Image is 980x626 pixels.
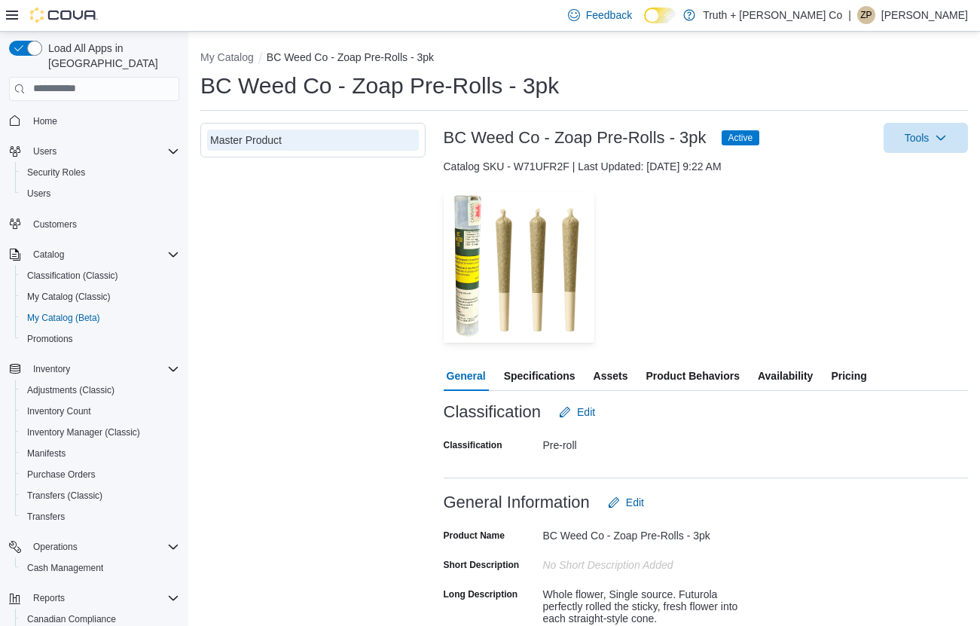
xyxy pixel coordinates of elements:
button: Customers [3,213,185,235]
span: Transfers (Classic) [27,490,102,502]
button: Reports [3,588,185,609]
span: Active [728,131,753,145]
button: Inventory [27,360,76,378]
span: Customers [27,215,179,234]
button: My Catalog (Beta) [15,307,185,328]
button: Transfers [15,506,185,527]
span: Home [33,115,57,127]
span: Cash Management [21,559,179,577]
span: Inventory Count [27,405,91,417]
span: Promotions [21,330,179,348]
span: Users [33,145,56,157]
button: Purchase Orders [15,464,185,485]
span: Inventory Manager (Classic) [27,426,140,438]
button: BC Weed Co - Zoap Pre-Rolls - 3pk [267,51,434,63]
div: Zach Pendergast [857,6,875,24]
span: ZP [860,6,872,24]
div: BC Weed Co - Zoap Pre-Rolls - 3pk [543,524,745,542]
a: My Catalog (Classic) [21,288,117,306]
span: Reports [33,592,65,604]
span: Availability [758,361,813,391]
button: Manifests [15,443,185,464]
span: Purchase Orders [21,466,179,484]
span: Pricing [831,361,866,391]
span: Inventory [27,360,179,378]
span: Edit [577,405,595,420]
span: Adjustments (Classic) [21,381,179,399]
div: Pre-roll [543,433,745,451]
span: Users [27,142,179,160]
a: My Catalog (Beta) [21,309,106,327]
a: Transfers (Classic) [21,487,108,505]
a: Security Roles [21,163,91,182]
a: Inventory Count [21,402,97,420]
span: Manifests [21,444,179,463]
button: My Catalog (Classic) [15,286,185,307]
span: My Catalog (Classic) [27,291,111,303]
span: Home [27,111,179,130]
p: Truth + [PERSON_NAME] Co [703,6,842,24]
button: Transfers (Classic) [15,485,185,506]
span: My Catalog (Classic) [21,288,179,306]
a: Classification (Classic) [21,267,124,285]
h3: General Information [444,493,590,511]
button: Adjustments (Classic) [15,380,185,401]
label: Product Name [444,530,505,542]
span: Load All Apps in [GEOGRAPHIC_DATA] [42,41,179,71]
button: Users [15,183,185,204]
div: Catalog SKU - W71UFR2F | Last Updated: [DATE] 9:22 AM [444,159,969,174]
span: Transfers [21,508,179,526]
label: Classification [444,439,502,451]
span: Assets [594,361,628,391]
span: Dark Mode [644,23,645,24]
span: Edit [626,495,644,510]
span: Users [27,188,50,200]
span: Tools [905,130,930,145]
span: Classification (Classic) [27,270,118,282]
img: Cova [30,8,98,23]
span: Inventory Count [21,402,179,420]
span: Operations [33,541,78,553]
a: Customers [27,215,83,234]
span: Catalog [33,249,64,261]
span: Active [722,130,760,145]
button: Cash Management [15,557,185,579]
span: Canadian Compliance [27,613,116,625]
span: Security Roles [21,163,179,182]
button: Edit [553,397,601,427]
a: Purchase Orders [21,466,102,484]
input: Dark Mode [644,8,676,23]
a: Users [21,185,56,203]
button: Promotions [15,328,185,350]
button: Home [3,110,185,132]
button: Inventory Manager (Classic) [15,422,185,443]
span: Transfers [27,511,65,523]
h3: BC Weed Co - Zoap Pre-Rolls - 3pk [444,129,707,147]
span: Specifications [504,361,575,391]
span: Customers [33,218,77,231]
span: Cash Management [27,562,103,574]
span: Inventory [33,363,70,375]
span: General [447,361,486,391]
button: Users [27,142,63,160]
button: Catalog [3,244,185,265]
span: Feedback [586,8,632,23]
span: My Catalog (Beta) [21,309,179,327]
a: Transfers [21,508,71,526]
h1: BC Weed Co - Zoap Pre-Rolls - 3pk [200,71,559,101]
span: Security Roles [27,166,85,179]
nav: An example of EuiBreadcrumbs [200,50,968,68]
span: Inventory Manager (Classic) [21,423,179,441]
span: Users [21,185,179,203]
label: Short Description [444,559,520,571]
span: Purchase Orders [27,469,96,481]
span: Catalog [27,246,179,264]
span: Reports [27,589,179,607]
button: Catalog [27,246,70,264]
span: Operations [27,538,179,556]
span: Product Behaviors [646,361,739,391]
a: Adjustments (Classic) [21,381,121,399]
a: Cash Management [21,559,109,577]
h3: Classification [444,403,542,421]
p: [PERSON_NAME] [881,6,968,24]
